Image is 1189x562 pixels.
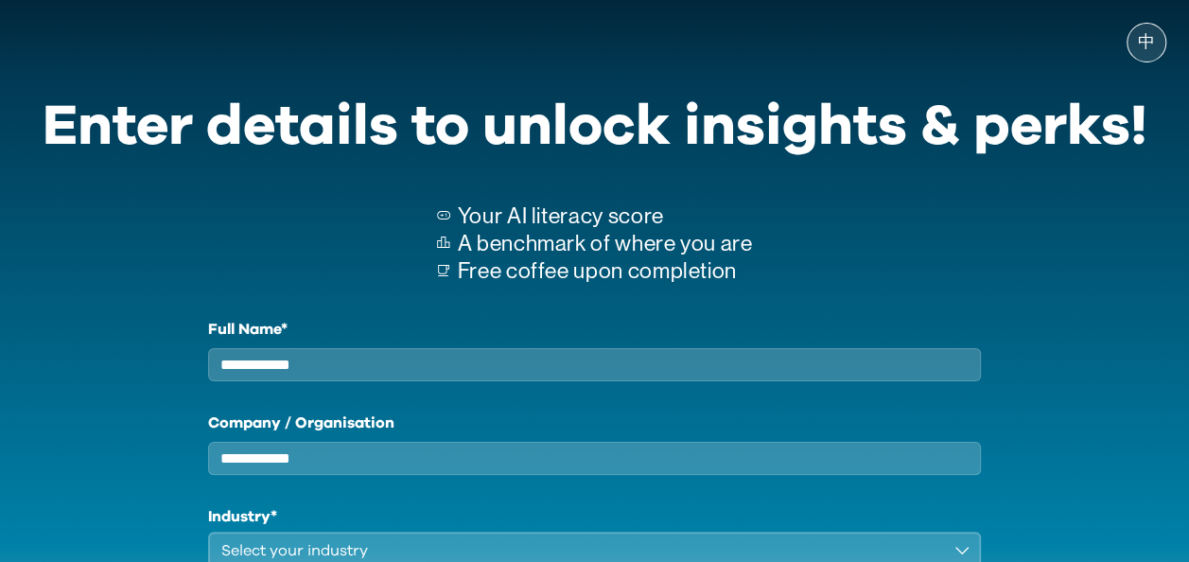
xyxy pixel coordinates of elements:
p: Your AI literacy score [458,202,753,230]
p: Free coffee upon completion [458,257,753,285]
p: A benchmark of where you are [458,230,753,257]
h1: Industry* [208,505,982,528]
div: Select your industry [221,539,942,562]
div: Enter details to unlock insights & perks! [43,81,1147,172]
label: Full Name* [208,318,982,341]
span: 中 [1138,33,1155,52]
label: Company / Organisation [208,412,982,434]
